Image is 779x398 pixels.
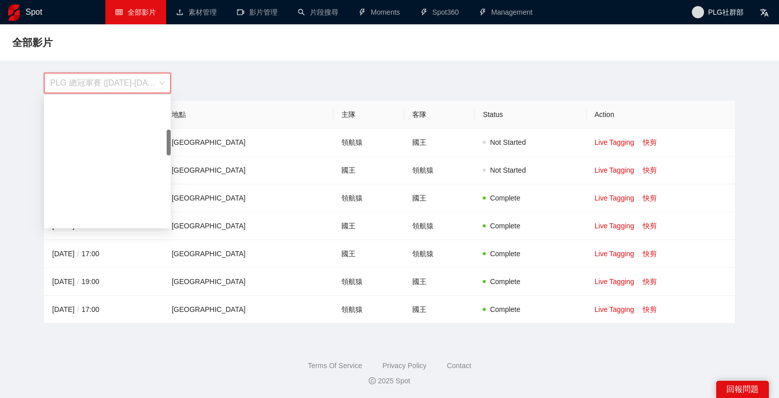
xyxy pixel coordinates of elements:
[404,129,475,156] td: 國王
[404,296,475,324] td: 國王
[643,305,657,313] a: 快剪
[74,277,82,286] span: /
[74,305,82,313] span: /
[490,305,520,313] span: Complete
[716,381,769,398] div: 回報問題
[447,362,471,370] a: Contact
[595,222,634,230] a: Live Tagging
[74,250,82,258] span: /
[237,8,278,16] a: video-camera影片管理
[333,101,404,129] th: 主隊
[643,138,657,146] a: 快剪
[359,8,400,16] a: thunderboltMoments
[382,362,426,370] a: Privacy Policy
[404,184,475,212] td: 國王
[50,73,165,93] span: PLG 總冠軍賽 (2023-2024)
[643,277,657,286] a: 快剪
[333,156,404,184] td: 國王
[298,8,338,16] a: search片段搜尋
[595,277,634,286] a: Live Tagging
[643,222,657,230] a: 快剪
[164,240,333,268] td: [GEOGRAPHIC_DATA]
[12,34,53,51] span: 全部影片
[404,240,475,268] td: 領航猿
[333,129,404,156] td: 領航猿
[176,8,217,16] a: upload素材管理
[404,101,475,129] th: 客隊
[587,101,735,129] th: Action
[490,277,520,286] span: Complete
[643,194,657,202] a: 快剪
[404,268,475,296] td: 國王
[333,296,404,324] td: 領航猿
[595,138,634,146] a: Live Tagging
[44,268,164,296] td: [DATE] 19:00
[490,250,520,258] span: Complete
[333,184,404,212] td: 領航猿
[420,8,459,16] a: thunderboltSpot360
[490,194,520,202] span: Complete
[164,268,333,296] td: [GEOGRAPHIC_DATA]
[128,8,156,16] span: 全部影片
[475,101,586,129] th: Status
[643,166,657,174] a: 快剪
[479,8,533,16] a: thunderboltManagement
[490,222,520,230] span: Complete
[333,240,404,268] td: 國王
[164,101,333,129] th: 地點
[164,129,333,156] td: [GEOGRAPHIC_DATA]
[308,362,362,370] a: Terms Of Service
[333,212,404,240] td: 國王
[164,156,333,184] td: [GEOGRAPHIC_DATA]
[595,194,634,202] a: Live Tagging
[164,296,333,324] td: [GEOGRAPHIC_DATA]
[595,305,634,313] a: Live Tagging
[595,250,634,258] a: Live Tagging
[164,184,333,212] td: [GEOGRAPHIC_DATA]
[333,268,404,296] td: 領航猿
[44,296,164,324] td: [DATE] 17:00
[404,212,475,240] td: 領航猿
[490,138,526,146] span: Not Started
[595,166,634,174] a: Live Tagging
[404,156,475,184] td: 領航猿
[115,9,123,16] span: table
[643,250,657,258] a: 快剪
[44,240,164,268] td: [DATE] 17:00
[8,5,20,21] img: logo
[490,166,526,174] span: Not Started
[8,375,771,386] div: 2025 Spot
[164,212,333,240] td: [GEOGRAPHIC_DATA]
[369,377,376,384] span: copyright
